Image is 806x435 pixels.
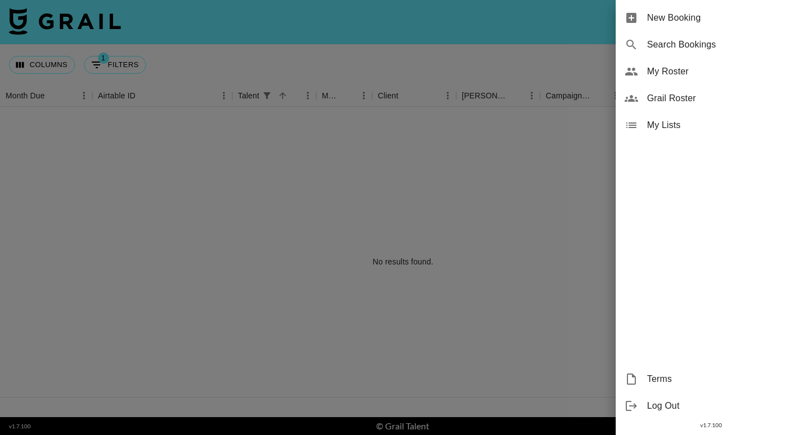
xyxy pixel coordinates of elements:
div: Grail Roster [616,85,806,112]
div: v 1.7.100 [616,419,806,431]
div: My Lists [616,112,806,139]
span: My Roster [647,65,797,78]
div: Search Bookings [616,31,806,58]
span: My Lists [647,119,797,132]
div: My Roster [616,58,806,85]
div: New Booking [616,4,806,31]
span: New Booking [647,11,797,25]
span: Grail Roster [647,92,797,105]
span: Terms [647,372,797,386]
div: Log Out [616,393,806,419]
span: Search Bookings [647,38,797,51]
span: Log Out [647,399,797,413]
div: Terms [616,366,806,393]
